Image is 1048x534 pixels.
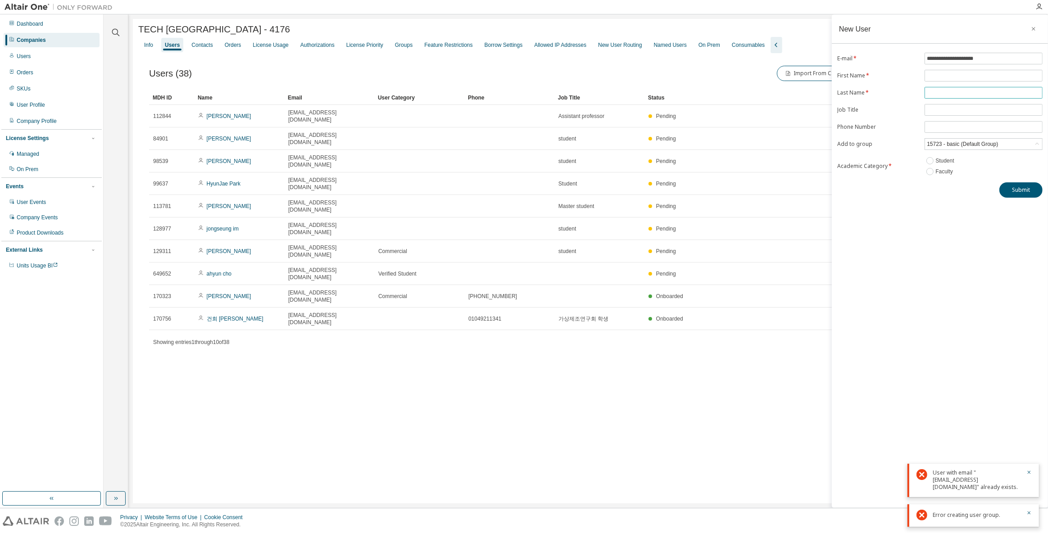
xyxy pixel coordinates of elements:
[656,158,676,164] span: Pending
[346,41,383,49] div: License Priority
[837,72,919,79] label: First Name
[165,41,180,49] div: Users
[153,91,191,105] div: MDH ID
[207,248,251,254] a: [PERSON_NAME]
[17,199,46,206] div: User Events
[84,516,94,526] img: linkedin.svg
[207,136,251,142] a: [PERSON_NAME]
[153,339,230,345] span: Showing entries 1 through 10 of 38
[191,41,213,49] div: Contacts
[558,180,577,187] span: Student
[558,315,608,322] span: 가상제조연구회 학생
[558,135,576,142] span: student
[198,91,281,105] div: Name
[288,312,370,326] span: [EMAIL_ADDRESS][DOMAIN_NAME]
[300,41,335,49] div: Authorizations
[99,516,112,526] img: youtube.svg
[204,514,248,521] div: Cookie Consent
[288,91,371,105] div: Email
[144,41,153,49] div: Info
[207,203,251,209] a: [PERSON_NAME]
[839,25,871,32] div: New User
[558,91,641,105] div: Job Title
[17,229,64,236] div: Product Downloads
[999,182,1043,198] button: Submit
[288,267,370,281] span: [EMAIL_ADDRESS][DOMAIN_NAME]
[468,91,551,105] div: Phone
[3,516,49,526] img: altair_logo.svg
[17,36,46,44] div: Companies
[656,248,676,254] span: Pending
[54,516,64,526] img: facebook.svg
[837,163,919,170] label: Academic Category
[17,214,58,221] div: Company Events
[935,166,955,177] label: Faculty
[656,181,676,187] span: Pending
[558,158,576,165] span: student
[207,158,251,164] a: [PERSON_NAME]
[149,68,192,79] span: Users (38)
[17,262,58,269] span: Units Usage BI
[395,41,413,49] div: Groups
[648,91,973,105] div: Status
[837,89,919,96] label: Last Name
[6,246,43,253] div: External Links
[225,41,241,49] div: Orders
[837,55,919,62] label: E-mail
[153,113,171,120] span: 112844
[145,514,204,521] div: Website Terms of Use
[933,469,1021,491] div: User with email "[EMAIL_ADDRESS][DOMAIN_NAME]" already exists.
[378,91,461,105] div: User Category
[17,166,38,173] div: On Prem
[207,181,240,187] a: HyunJae Park
[378,270,417,277] span: Verified Student
[120,521,248,529] p: © 2025 Altair Engineering, Inc. All Rights Reserved.
[207,113,251,119] a: [PERSON_NAME]
[17,101,45,109] div: User Profile
[288,154,370,168] span: [EMAIL_ADDRESS][DOMAIN_NAME]
[6,183,23,190] div: Events
[558,113,604,120] span: Assistant professor
[699,41,720,49] div: On Prem
[17,118,57,125] div: Company Profile
[933,510,1021,520] div: Error creating user group.
[17,69,33,76] div: Orders
[656,136,676,142] span: Pending
[120,514,145,521] div: Privacy
[207,226,239,232] a: jongseung im
[17,53,31,60] div: Users
[925,139,1042,149] div: 15723 - basic (Default Group)
[5,3,117,12] img: Altair One
[253,41,288,49] div: License Usage
[288,176,370,191] span: [EMAIL_ADDRESS][DOMAIN_NAME]
[468,293,517,300] span: [PHONE_NUMBER]
[207,316,263,322] a: 건희 [PERSON_NAME]
[153,293,171,300] span: 170323
[732,41,765,49] div: Consumables
[558,248,576,255] span: student
[558,203,594,210] span: Master student
[17,150,39,158] div: Managed
[656,226,676,232] span: Pending
[153,225,171,232] span: 128977
[153,180,168,187] span: 99637
[777,66,845,81] button: Import From CSV
[153,248,171,255] span: 129311
[17,85,31,92] div: SKUs
[598,41,642,49] div: New User Routing
[378,248,407,255] span: Commercial
[288,222,370,236] span: [EMAIL_ADDRESS][DOMAIN_NAME]
[207,271,231,277] a: ahyun cho
[6,135,49,142] div: License Settings
[424,41,472,49] div: Feature Restrictions
[485,41,523,49] div: Borrow Settings
[534,41,586,49] div: Allowed IP Addresses
[288,244,370,258] span: [EMAIL_ADDRESS][DOMAIN_NAME]
[656,271,676,277] span: Pending
[656,293,683,299] span: Onboarded
[837,106,919,113] label: Job Title
[153,158,168,165] span: 98539
[378,293,407,300] span: Commercial
[837,140,919,148] label: Add to group
[138,24,290,35] span: TECH [GEOGRAPHIC_DATA] - 4176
